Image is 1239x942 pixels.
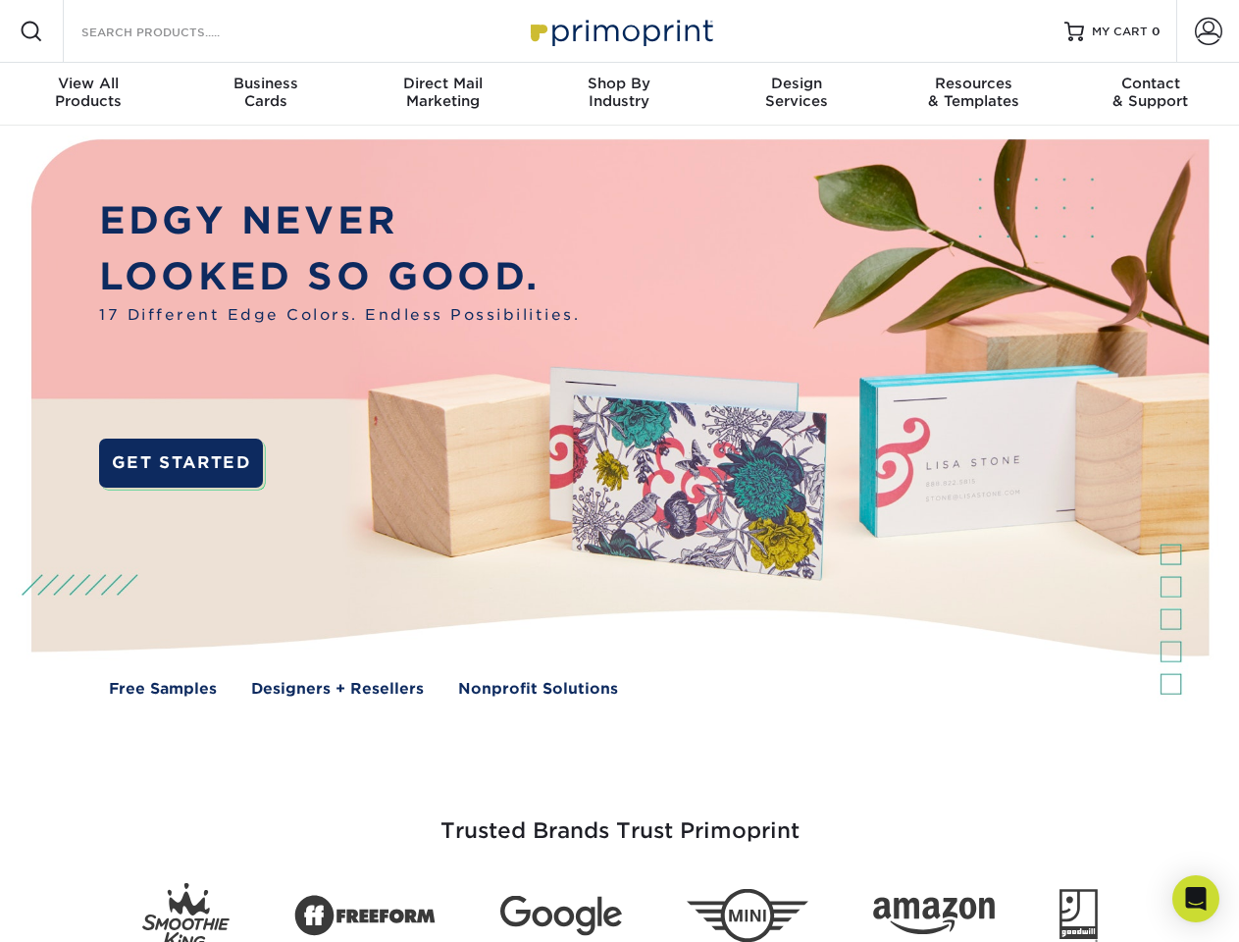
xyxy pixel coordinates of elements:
a: Direct MailMarketing [354,63,531,126]
div: Industry [531,75,707,110]
a: Resources& Templates [885,63,1061,126]
iframe: Google Customer Reviews [5,882,167,935]
h3: Trusted Brands Trust Primoprint [46,771,1194,867]
img: Primoprint [522,10,718,52]
span: MY CART [1092,24,1148,40]
a: Free Samples [109,678,217,701]
div: Cards [177,75,353,110]
div: Open Intercom Messenger [1172,875,1219,922]
img: Google [500,896,622,936]
span: 0 [1152,25,1161,38]
p: LOOKED SO GOOD. [99,249,580,305]
a: Shop ByIndustry [531,63,707,126]
p: EDGY NEVER [99,193,580,249]
a: BusinessCards [177,63,353,126]
span: Design [708,75,885,92]
div: & Templates [885,75,1061,110]
a: Designers + Resellers [251,678,424,701]
span: Contact [1062,75,1239,92]
a: Contact& Support [1062,63,1239,126]
span: 17 Different Edge Colors. Endless Possibilities. [99,304,580,327]
a: DesignServices [708,63,885,126]
span: Direct Mail [354,75,531,92]
a: GET STARTED [99,439,263,488]
span: Business [177,75,353,92]
img: Amazon [873,898,995,935]
div: & Support [1062,75,1239,110]
span: Shop By [531,75,707,92]
div: Marketing [354,75,531,110]
img: Goodwill [1059,889,1098,942]
input: SEARCH PRODUCTS..... [79,20,271,43]
a: Nonprofit Solutions [458,678,618,701]
div: Services [708,75,885,110]
span: Resources [885,75,1061,92]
